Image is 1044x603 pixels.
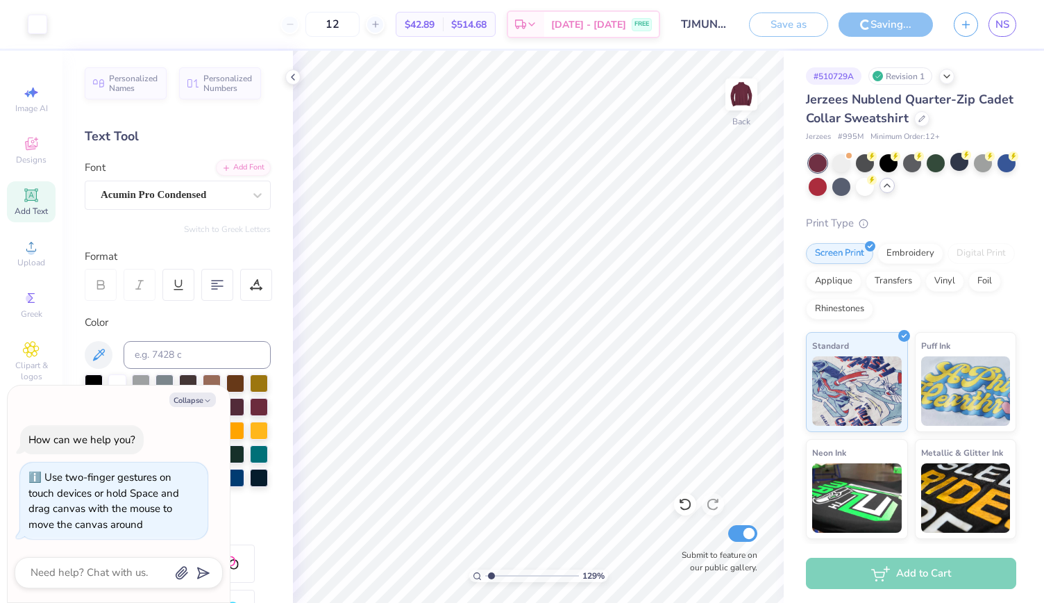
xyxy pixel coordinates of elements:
button: Switch to Greek Letters [184,224,271,235]
img: Back [727,81,755,108]
span: # 995M [838,131,864,143]
div: Back [732,115,750,128]
span: Jerzees Nublend Quarter-Zip Cadet Collar Sweatshirt [806,91,1013,126]
div: Rhinestones [806,299,873,320]
span: Greek [21,308,42,320]
span: Metallic & Glitter Ink [921,445,1003,460]
div: Add Font [216,160,271,176]
input: Untitled Design [671,10,739,38]
span: Minimum Order: 12 + [870,131,940,143]
span: Standard [812,338,849,353]
span: [DATE] - [DATE] [551,17,626,32]
div: Use two-finger gestures on touch devices or hold Space and drag canvas with the mouse to move the... [28,470,179,531]
span: Neon Ink [812,445,846,460]
span: Puff Ink [921,338,950,353]
input: e.g. 7428 c [124,341,271,369]
img: Puff Ink [921,356,1011,426]
div: Screen Print [806,243,873,264]
span: Jerzees [806,131,831,143]
span: Designs [16,154,47,165]
div: Transfers [866,271,921,292]
label: Font [85,160,106,176]
div: # 510729A [806,67,861,85]
div: Text Tool [85,127,271,146]
div: Vinyl [925,271,964,292]
span: Personalized Names [109,74,158,93]
div: Foil [968,271,1001,292]
input: – – [305,12,360,37]
div: How can we help you? [28,433,135,447]
div: Format [85,249,272,265]
span: NS [995,17,1009,33]
div: Digital Print [948,243,1015,264]
img: Standard [812,356,902,426]
span: Image AI [15,103,48,114]
img: Neon Ink [812,463,902,533]
button: Collapse [169,393,216,407]
div: Revision 1 [868,67,932,85]
span: $42.89 [405,17,435,32]
span: Upload [17,257,45,268]
label: Submit to feature on our public gallery. [674,549,757,574]
span: Add Text [15,206,48,217]
img: Metallic & Glitter Ink [921,463,1011,533]
div: Embroidery [877,243,943,264]
span: FREE [634,19,649,29]
div: Print Type [806,215,1016,231]
div: Applique [806,271,861,292]
span: 129 % [582,570,605,582]
span: $514.68 [451,17,487,32]
span: Clipart & logos [7,360,56,382]
a: NS [988,13,1016,37]
div: Color [85,315,271,331]
span: Personalized Numbers [203,74,253,93]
